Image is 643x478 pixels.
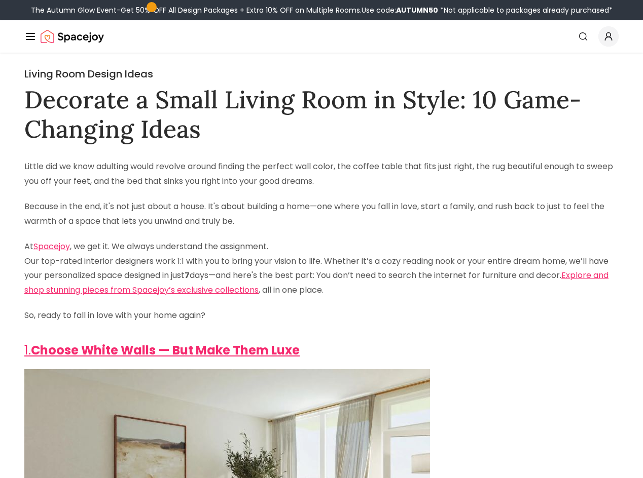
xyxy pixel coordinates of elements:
strong: 7 [185,269,190,281]
a: Spacejoy [33,241,70,252]
nav: Global [24,20,619,53]
p: Because in the end, it's not just about a house. It's about building a home—one where you fall in... [24,200,619,229]
strong: Choose White Walls — But Make Them Luxe [31,342,300,358]
p: At , we get it. We always understand the assignment. Our top-rated interior designers work 1:1 wi... [24,240,619,298]
h2: Living Room Design Ideas [24,67,619,81]
b: AUTUMN50 [396,5,438,15]
span: *Not applicable to packages already purchased* [438,5,613,15]
a: Spacejoy [41,26,104,47]
a: 1.Choose White Walls — But Make Them Luxe [24,342,300,358]
img: Spacejoy Logo [41,26,104,47]
h1: Decorate a Small Living Room in Style: 10 Game-Changing Ideas [24,85,619,143]
span: Use code: [362,5,438,15]
p: So, ready to fall in love with your home again? [24,308,619,323]
p: Little did we know adulting would revolve around finding the perfect wall color, the coffee table... [24,160,619,189]
div: The Autumn Glow Event-Get 50% OFF All Design Packages + Extra 10% OFF on Multiple Rooms. [31,5,613,15]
